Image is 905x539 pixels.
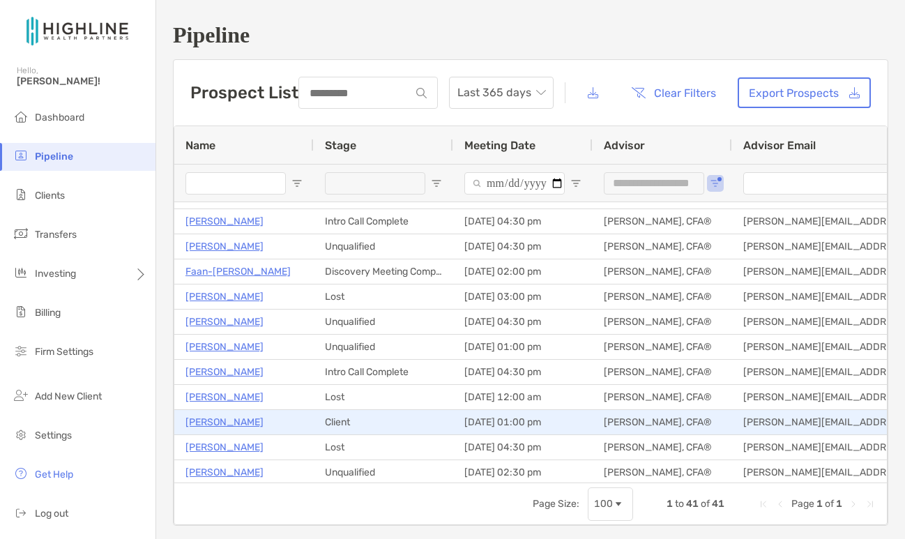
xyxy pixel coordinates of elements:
input: Name Filter Input [185,172,286,195]
div: [DATE] 04:30 pm [453,360,593,384]
div: [PERSON_NAME], CFA® [593,385,732,409]
div: Page Size: [533,498,579,510]
div: [PERSON_NAME], CFA® [593,209,732,234]
div: [PERSON_NAME], CFA® [593,310,732,334]
span: Dashboard [35,112,84,123]
a: Faan-[PERSON_NAME] [185,263,291,280]
button: Open Filter Menu [710,178,721,189]
span: Get Help [35,469,73,480]
h1: Pipeline [173,22,888,48]
span: Log out [35,508,68,519]
div: [PERSON_NAME], CFA® [593,410,732,434]
div: Client [314,410,453,434]
img: pipeline icon [13,147,29,164]
span: Advisor [604,139,645,152]
span: Firm Settings [35,346,93,358]
span: Investing [35,268,76,280]
div: [DATE] 02:30 pm [453,460,593,485]
span: [PERSON_NAME]! [17,75,147,87]
img: investing icon [13,264,29,281]
div: Unqualified [314,310,453,334]
span: 41 [712,498,724,510]
div: [PERSON_NAME], CFA® [593,360,732,384]
img: Zoe Logo [17,6,139,56]
div: Lost [314,385,453,409]
a: [PERSON_NAME] [185,388,264,406]
span: Last 365 days [457,77,545,108]
div: Previous Page [775,499,786,510]
span: of [701,498,710,510]
span: to [675,498,684,510]
a: [PERSON_NAME] [185,464,264,481]
div: [PERSON_NAME], CFA® [593,435,732,460]
div: [DATE] 01:00 pm [453,335,593,359]
span: of [825,498,834,510]
span: Stage [325,139,356,152]
div: Page Size [588,487,633,521]
span: Billing [35,307,61,319]
a: [PERSON_NAME] [185,313,264,331]
span: Advisor Email [743,139,816,152]
div: [PERSON_NAME], CFA® [593,335,732,359]
div: [DATE] 03:00 pm [453,284,593,309]
a: Export Prospects [738,77,871,108]
div: [PERSON_NAME], CFA® [593,259,732,284]
img: transfers icon [13,225,29,242]
span: Settings [35,430,72,441]
a: [PERSON_NAME] [185,338,264,356]
input: Meeting Date Filter Input [464,172,565,195]
div: Unqualified [314,234,453,259]
img: get-help icon [13,465,29,482]
div: Lost [314,435,453,460]
button: Open Filter Menu [431,178,442,189]
a: [PERSON_NAME] [185,363,264,381]
div: [DATE] 12:00 am [453,385,593,409]
span: Clients [35,190,65,202]
h3: Prospect List [190,83,298,103]
a: [PERSON_NAME] [185,213,264,230]
div: [DATE] 01:00 pm [453,410,593,434]
a: [PERSON_NAME] [185,439,264,456]
img: settings icon [13,426,29,443]
div: Lost [314,284,453,309]
span: 1 [836,498,842,510]
img: logout icon [13,504,29,521]
div: [DATE] 02:00 pm [453,259,593,284]
div: Next Page [848,499,859,510]
img: firm-settings icon [13,342,29,359]
div: [DATE] 04:30 pm [453,234,593,259]
img: billing icon [13,303,29,320]
img: clients icon [13,186,29,203]
img: dashboard icon [13,108,29,125]
img: add_new_client icon [13,387,29,404]
div: [DATE] 04:30 pm [453,435,593,460]
div: [DATE] 04:30 pm [453,310,593,334]
p: [PERSON_NAME] [185,288,264,305]
a: [PERSON_NAME] [185,413,264,431]
span: Transfers [35,229,77,241]
a: [PERSON_NAME] [185,238,264,255]
div: Intro Call Complete [314,209,453,234]
span: 1 [667,498,673,510]
span: 41 [686,498,699,510]
div: [DATE] 04:30 pm [453,209,593,234]
button: Clear Filters [621,77,727,108]
span: Page [791,498,814,510]
span: Pipeline [35,151,73,162]
div: 100 [594,498,613,510]
div: Intro Call Complete [314,360,453,384]
span: 1 [816,498,823,510]
button: Open Filter Menu [291,178,303,189]
span: Name [185,139,215,152]
div: Unqualified [314,460,453,485]
div: [PERSON_NAME], CFA® [593,284,732,309]
div: [PERSON_NAME], CFA® [593,234,732,259]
